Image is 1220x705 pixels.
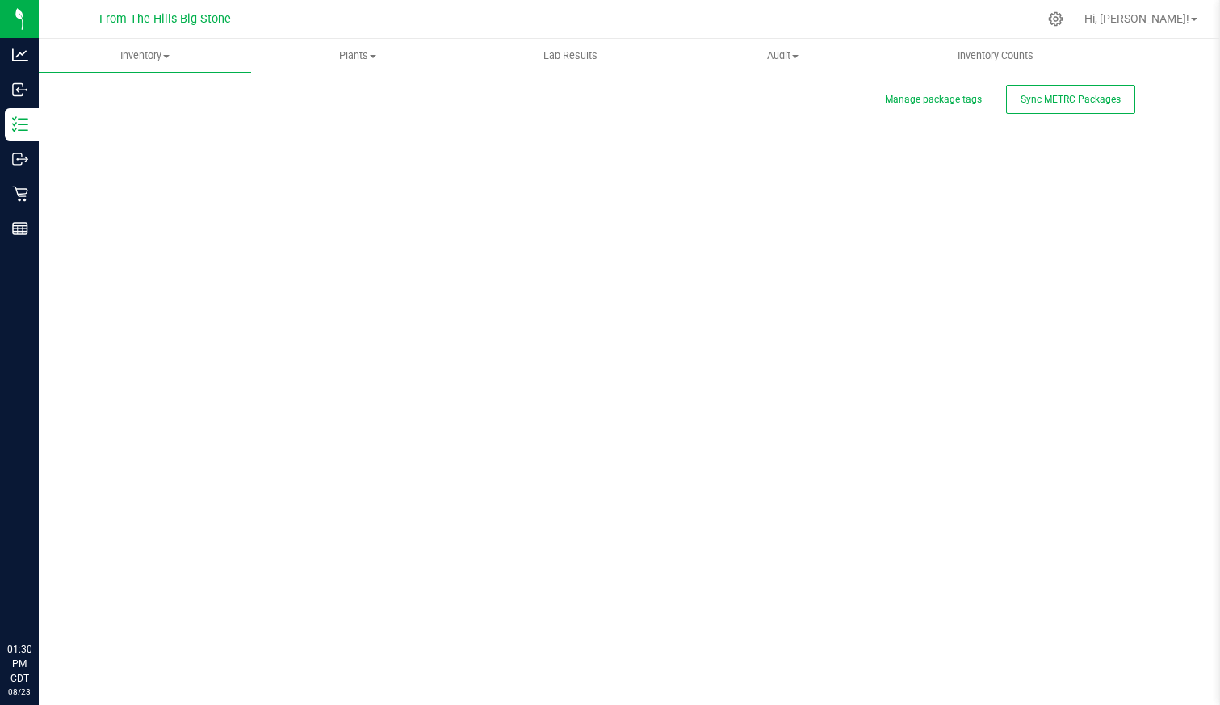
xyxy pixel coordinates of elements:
[99,12,231,26] span: From The Hills Big Stone
[1021,94,1121,105] span: Sync METRC Packages
[522,48,619,63] span: Lab Results
[464,39,677,73] a: Lab Results
[252,48,463,63] span: Plants
[7,686,31,698] p: 08/23
[1084,12,1189,25] span: Hi, [PERSON_NAME]!
[1046,11,1066,27] div: Manage settings
[12,151,28,167] inline-svg: Outbound
[936,48,1055,63] span: Inventory Counts
[39,48,251,63] span: Inventory
[12,220,28,237] inline-svg: Reports
[39,39,251,73] a: Inventory
[12,47,28,63] inline-svg: Analytics
[12,82,28,98] inline-svg: Inbound
[7,642,31,686] p: 01:30 PM CDT
[251,39,463,73] a: Plants
[1006,85,1135,114] button: Sync METRC Packages
[889,39,1101,73] a: Inventory Counts
[885,93,982,107] button: Manage package tags
[12,186,28,202] inline-svg: Retail
[677,39,889,73] a: Audit
[12,116,28,132] inline-svg: Inventory
[677,48,888,63] span: Audit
